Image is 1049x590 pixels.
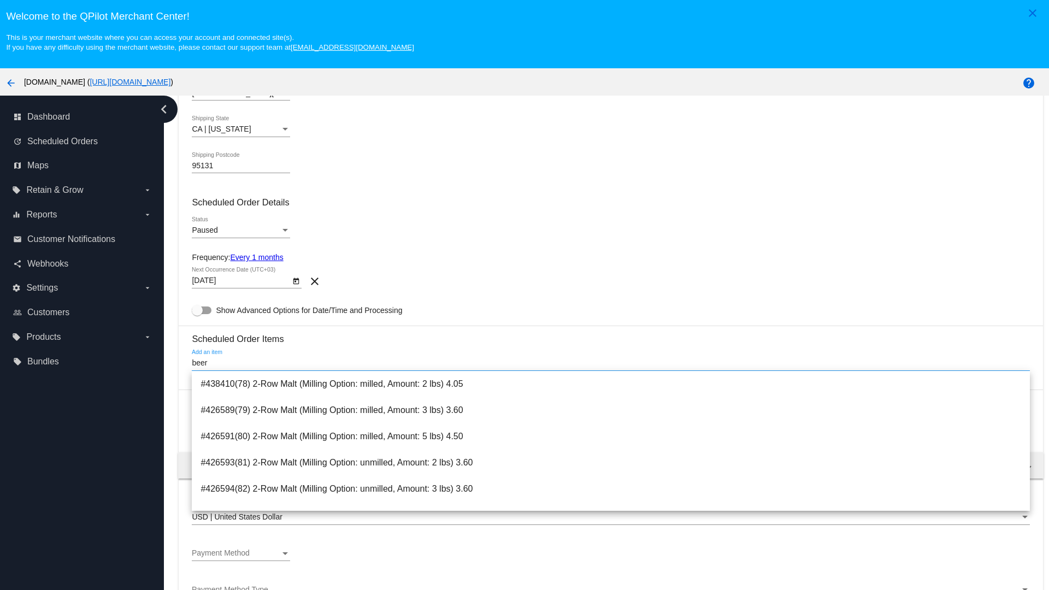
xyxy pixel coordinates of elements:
[192,548,250,557] span: Payment Method
[192,359,1029,368] input: Add an item
[1026,7,1039,20] mat-icon: close
[4,76,17,90] mat-icon: arrow_back
[201,371,1021,397] span: #438410(78) 2-Row Malt (Milling Option: milled, Amount: 2 lbs) 4.05
[27,259,68,269] span: Webhooks
[1022,76,1035,90] mat-icon: help
[12,210,21,219] i: equalizer
[290,275,302,286] button: Open calendar
[216,305,402,316] span: Show Advanced Options for Date/Time and Processing
[27,137,98,146] span: Scheduled Orders
[13,113,22,121] i: dashboard
[90,78,170,86] a: [URL][DOMAIN_NAME]
[13,157,152,174] a: map Maps
[192,513,1029,522] mat-select: Currency
[155,101,173,118] i: chevron_left
[291,43,414,51] a: [EMAIL_ADDRESS][DOMAIN_NAME]
[201,450,1021,476] span: #426593(81) 2-Row Malt (Milling Option: unmilled, Amount: 2 lbs) 3.60
[192,197,1029,208] h3: Scheduled Order Details
[13,308,22,317] i: people_outline
[12,284,21,292] i: settings
[27,357,59,367] span: Bundles
[143,210,152,219] i: arrow_drop_down
[13,353,152,370] a: local_offer Bundles
[13,304,152,321] a: people_outline Customers
[13,161,22,170] i: map
[27,112,70,122] span: Dashboard
[192,276,290,285] input: Next Occurrence Date (UTC+03)
[143,186,152,194] i: arrow_drop_down
[192,226,290,235] mat-select: Status
[192,326,1029,344] h3: Scheduled Order Items
[6,10,1042,22] h3: Welcome to the QPilot Merchant Center!
[178,452,1043,479] mat-expansion-panel-header: Order total 0.00
[230,253,283,262] a: Every 1 months
[26,210,57,220] span: Reports
[26,185,83,195] span: Retain & Grow
[201,476,1021,502] span: #426594(82) 2-Row Malt (Milling Option: unmilled, Amount: 3 lbs) 3.60
[201,502,1021,528] span: #438411(83) 2-Row Malt (Milling Option: unmilled, Amount: 5 lbs) 4.50
[192,162,290,170] input: Shipping Postcode
[12,186,21,194] i: local_offer
[13,108,152,126] a: dashboard Dashboard
[27,161,49,170] span: Maps
[26,283,58,293] span: Settings
[13,259,22,268] i: share
[143,284,152,292] i: arrow_drop_down
[6,33,414,51] small: This is your merchant website where you can access your account and connected site(s). If you hav...
[13,255,152,273] a: share Webhooks
[191,461,233,470] span: Order total
[192,549,290,558] mat-select: Payment Method
[13,235,22,244] i: email
[192,253,1029,262] div: Frequency:
[192,125,290,134] mat-select: Shipping State
[308,275,321,288] mat-icon: clear
[12,333,21,341] i: local_offer
[24,78,173,86] span: [DOMAIN_NAME] ( )
[192,125,251,133] span: CA | [US_STATE]
[143,333,152,341] i: arrow_drop_down
[201,423,1021,450] span: #426591(80) 2-Row Malt (Milling Option: milled, Amount: 5 lbs) 4.50
[192,226,217,234] span: Paused
[13,137,22,146] i: update
[13,133,152,150] a: update Scheduled Orders
[13,357,22,366] i: local_offer
[27,308,69,317] span: Customers
[201,397,1021,423] span: #426589(79) 2-Row Malt (Milling Option: milled, Amount: 3 lbs) 3.60
[27,234,115,244] span: Customer Notifications
[192,512,282,521] span: USD | United States Dollar
[26,332,61,342] span: Products
[13,231,152,248] a: email Customer Notifications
